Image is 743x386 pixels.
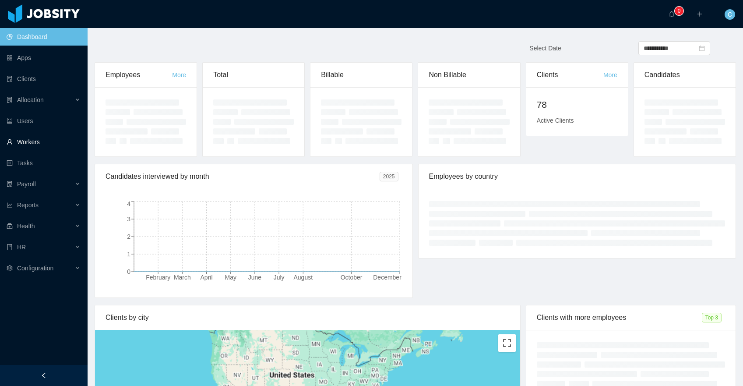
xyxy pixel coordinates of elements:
i: icon: file-protect [7,181,13,187]
i: icon: book [7,244,13,250]
i: icon: plus [697,11,703,17]
span: 2025 [380,172,398,181]
div: Non Billable [429,63,509,87]
i: icon: medicine-box [7,223,13,229]
div: Candidates interviewed by month [106,164,380,189]
i: icon: setting [7,265,13,271]
tspan: August [293,274,313,281]
a: icon: pie-chartDashboard [7,28,81,46]
button: Toggle fullscreen view [498,334,516,352]
span: Active Clients [537,117,574,124]
span: Payroll [17,181,36,188]
span: Allocation [17,96,44,103]
tspan: October [341,274,363,281]
div: Billable [321,63,401,87]
tspan: 2 [127,233,130,240]
tspan: 4 [127,200,130,207]
span: C [728,9,732,20]
div: Clients by city [106,305,510,330]
i: icon: calendar [699,45,705,51]
div: Clients with more employees [537,305,702,330]
span: Reports [17,202,39,209]
tspan: 0 [127,268,130,275]
tspan: April [201,274,213,281]
div: Employees by country [429,164,725,189]
h2: 78 [537,98,617,112]
tspan: July [274,274,285,281]
tspan: June [248,274,262,281]
tspan: December [373,274,401,281]
div: Clients [537,63,603,87]
tspan: May [225,274,236,281]
i: icon: bell [669,11,675,17]
a: More [172,71,186,78]
i: icon: solution [7,97,13,103]
a: icon: robotUsers [7,112,81,130]
tspan: February [146,274,170,281]
sup: 0 [675,7,683,15]
a: icon: auditClients [7,70,81,88]
a: icon: userWorkers [7,133,81,151]
div: Total [213,63,294,87]
div: Employees [106,63,172,87]
a: More [603,71,617,78]
tspan: 1 [127,251,130,258]
tspan: March [174,274,191,281]
span: Select Date [529,45,561,52]
span: Health [17,223,35,230]
span: Top 3 [702,313,722,322]
tspan: 3 [127,216,130,223]
span: HR [17,244,26,251]
div: Candidates [644,63,725,87]
a: icon: profileTasks [7,154,81,172]
i: icon: line-chart [7,202,13,208]
span: Configuration [17,265,53,272]
a: icon: appstoreApps [7,49,81,67]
